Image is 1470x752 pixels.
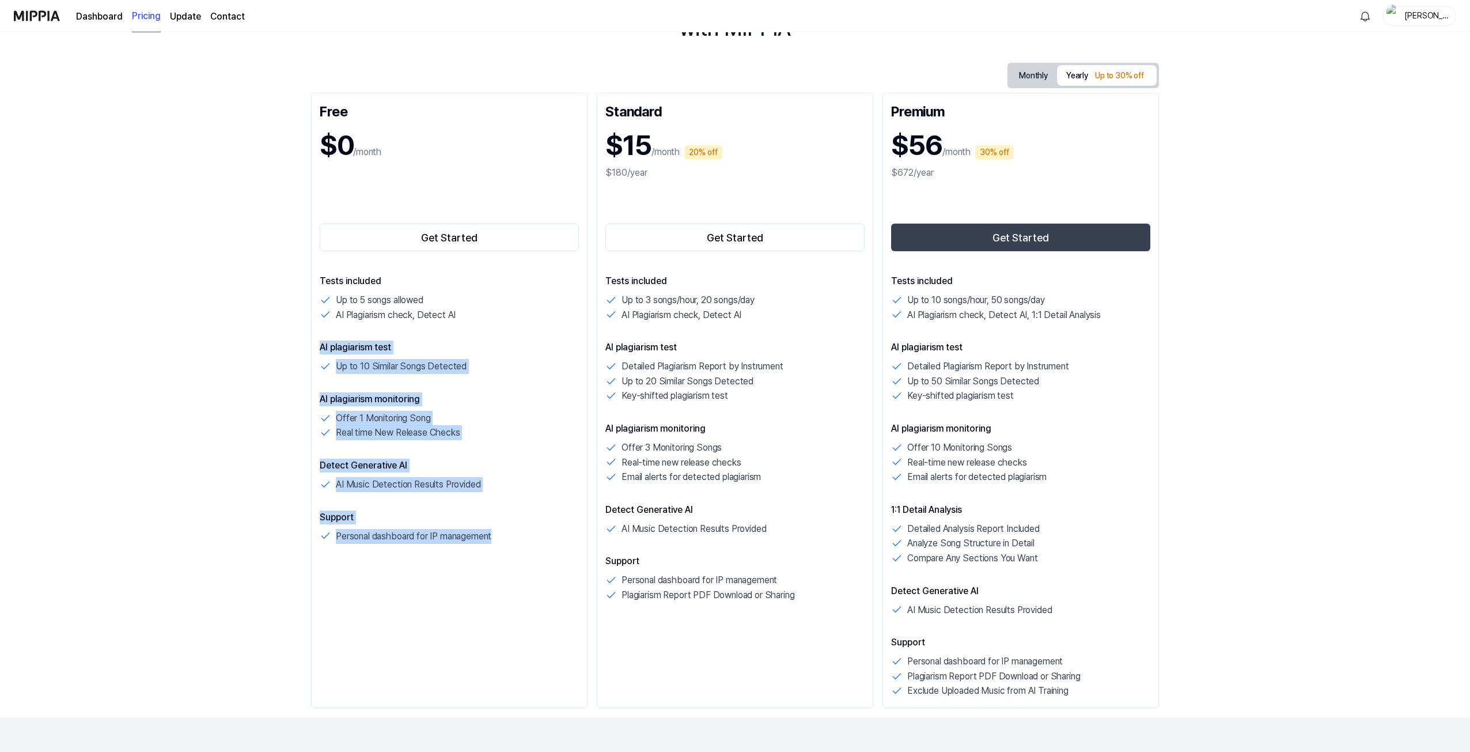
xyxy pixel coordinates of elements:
[975,145,1014,160] div: 30% off
[891,166,1150,180] div: $672/year
[891,422,1150,436] p: AI plagiarism monitoring
[907,603,1052,618] p: AI Music Detection Results Provided
[320,511,579,524] p: Support
[907,551,1037,566] p: Compare Any Sections You Want
[907,683,1069,698] p: Exclude Uploaded Music from AI Training
[320,224,579,251] button: Get Started
[605,341,865,354] p: AI plagiarism test
[170,10,201,24] a: Update
[1404,9,1449,22] div: [PERSON_NAME]
[320,274,579,288] p: Tests included
[1358,9,1372,23] img: 알림
[622,455,741,470] p: Real-time new release checks
[336,359,467,374] p: Up to 10 Similar Songs Detected
[907,455,1027,470] p: Real-time new release checks
[651,145,680,159] p: /month
[907,374,1039,389] p: Up to 50 Similar Songs Detected
[942,145,971,159] p: /month
[336,477,480,492] p: AI Music Detection Results Provided
[622,588,794,603] p: Plagiarism Report PDF Download or Sharing
[1057,65,1157,86] button: Yearly
[353,145,381,159] p: /month
[891,221,1150,254] a: Get Started
[210,10,245,24] a: Contact
[684,145,722,160] div: 20% off
[320,392,579,406] p: AI plagiarism monitoring
[76,10,123,24] a: Dashboard
[907,522,1040,536] p: Detailed Analysis Report Included
[891,274,1150,288] p: Tests included
[336,308,456,323] p: AI Plagiarism check, Detect AI
[622,388,728,403] p: Key-shifted plagiarism test
[891,584,1150,598] p: Detect Generative AI
[622,308,741,323] p: AI Plagiarism check, Detect AI
[320,341,579,354] p: AI plagiarism test
[907,470,1047,485] p: Email alerts for detected plagiarism
[605,274,865,288] p: Tests included
[605,101,865,120] div: Standard
[132,1,161,32] a: Pricing
[907,654,1063,669] p: Personal dashboard for IP management
[320,124,353,166] h1: $0
[1382,6,1456,26] button: profile[PERSON_NAME]
[907,440,1012,455] p: Offer 10 Monitoring Songs
[622,374,753,389] p: Up to 20 Similar Songs Detected
[907,669,1080,684] p: Plagiarism Report PDF Download or Sharing
[336,411,430,426] p: Offer 1 Monitoring Song
[605,503,865,517] p: Detect Generative AI
[320,221,579,254] a: Get Started
[907,536,1035,551] p: Analyze Song Structure in Detail
[605,554,865,568] p: Support
[320,101,579,120] div: Free
[891,124,942,166] h1: $56
[907,359,1069,374] p: Detailed Plagiarism Report by Instrument
[891,636,1150,649] p: Support
[622,359,783,374] p: Detailed Plagiarism Report by Instrument
[605,224,865,251] button: Get Started
[622,440,722,455] p: Offer 3 Monitoring Songs
[891,341,1150,354] p: AI plagiarism test
[891,224,1150,251] button: Get Started
[907,388,1014,403] p: Key-shifted plagiarism test
[605,124,651,166] h1: $15
[605,166,865,180] div: $180/year
[336,293,423,308] p: Up to 5 songs allowed
[891,101,1150,120] div: Premium
[622,470,761,485] p: Email alerts for detected plagiarism
[605,221,865,254] a: Get Started
[336,425,460,440] p: Real time New Release Checks
[320,459,579,473] p: Detect Generative AI
[605,422,865,436] p: AI plagiarism monitoring
[336,529,491,544] p: Personal dashboard for IP management
[1010,65,1057,86] button: Monthly
[907,293,1045,308] p: Up to 10 songs/hour, 50 songs/day
[1386,5,1400,28] img: profile
[622,573,777,588] p: Personal dashboard for IP management
[622,522,766,536] p: AI Music Detection Results Provided
[622,293,755,308] p: Up to 3 songs/hour, 20 songs/day
[907,308,1101,323] p: AI Plagiarism check, Detect AI, 1:1 Detail Analysis
[1092,67,1147,85] div: Up to 30% off
[891,503,1150,517] p: 1:1 Detail Analysis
